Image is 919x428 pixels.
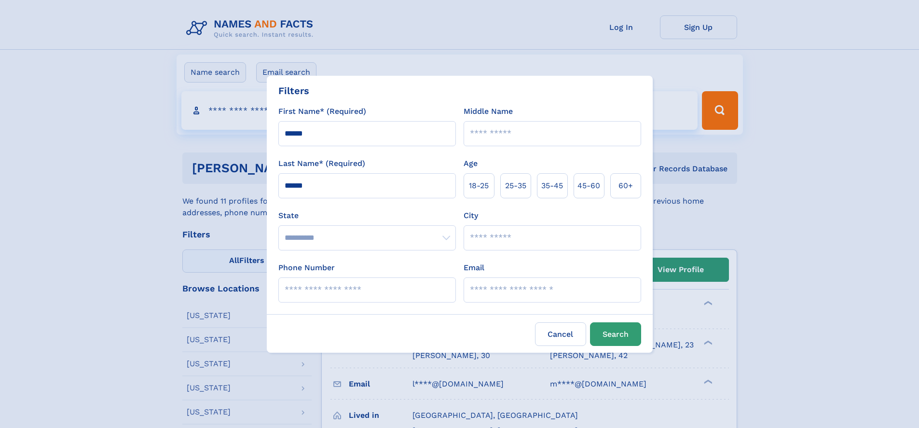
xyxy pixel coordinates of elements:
[469,180,489,192] span: 18‑25
[590,322,641,346] button: Search
[278,262,335,274] label: Phone Number
[535,322,586,346] label: Cancel
[464,106,513,117] label: Middle Name
[618,180,633,192] span: 60+
[505,180,526,192] span: 25‑35
[577,180,600,192] span: 45‑60
[278,106,366,117] label: First Name* (Required)
[464,158,478,169] label: Age
[278,158,365,169] label: Last Name* (Required)
[464,262,484,274] label: Email
[278,83,309,98] div: Filters
[278,210,456,221] label: State
[464,210,478,221] label: City
[541,180,563,192] span: 35‑45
